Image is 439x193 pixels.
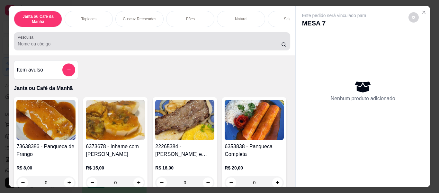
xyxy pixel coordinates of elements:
[86,100,145,140] img: product-image
[17,66,43,74] h4: Item avulso
[16,100,76,140] img: product-image
[18,34,36,40] label: Pesquisa
[133,178,144,188] button: increase-product-quantity
[81,16,96,22] p: Tapiocas
[87,178,97,188] button: decrease-product-quantity
[235,16,247,22] p: Natural
[155,165,214,171] p: R$ 18,00
[157,178,167,188] button: decrease-product-quantity
[226,178,236,188] button: decrease-product-quantity
[16,165,76,171] p: R$ 8,00
[18,41,281,47] input: Pesquisa
[155,143,214,158] h4: 22265384 - [PERSON_NAME] e Carne de Sol
[302,12,366,19] p: Este pedido será vinculado para
[155,100,214,140] img: product-image
[62,63,75,76] button: add-separate-item
[272,178,282,188] button: increase-product-quantity
[203,178,213,188] button: increase-product-quantity
[19,14,57,24] p: Janta ou Café da Manhã
[225,143,284,158] h4: 6353838 - Panqueca Completa
[408,12,419,23] button: decrease-product-quantity
[419,7,429,17] button: Close
[86,165,145,171] p: R$ 15,00
[86,143,145,158] h4: 6373678 - Inhame com [PERSON_NAME]
[123,16,156,22] p: Cuscuz Recheados
[18,178,28,188] button: decrease-product-quantity
[14,84,290,92] p: Janta ou Café da Manhã
[302,19,366,28] p: MESA 7
[225,100,284,140] img: product-image
[225,165,284,171] p: R$ 20,00
[64,178,74,188] button: increase-product-quantity
[331,95,395,102] p: Nenhum produto adicionado
[186,16,195,22] p: Pães
[16,143,76,158] h4: 73638386 - Panqueca de Frango
[284,16,300,22] p: Salgados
